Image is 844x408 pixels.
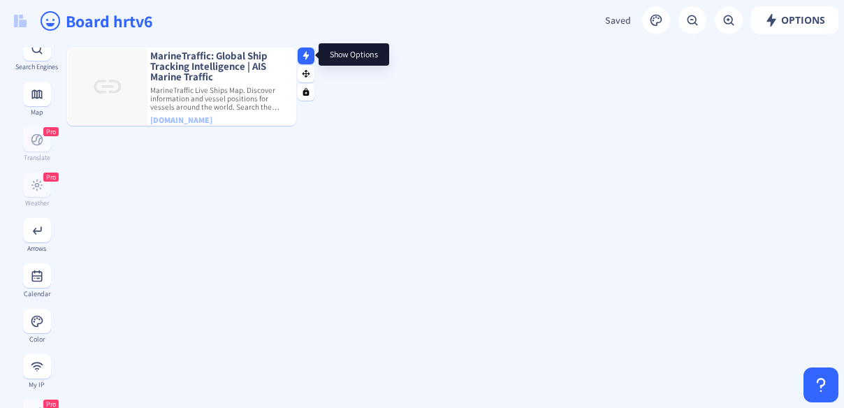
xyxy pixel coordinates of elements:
[11,381,62,388] div: My IP
[11,108,62,116] div: Map
[46,173,56,182] span: Pro
[39,10,61,32] ion-icon: happy outline
[764,15,825,26] span: Options
[330,49,378,60] span: Show Options
[11,63,62,71] div: Search Engines
[14,15,27,27] img: logo.svg
[46,127,56,136] span: Pro
[68,48,147,125] img: noLinkImage.svg
[11,245,62,252] div: Arrows
[11,335,62,343] div: Color
[751,6,838,34] button: Options
[605,14,631,27] span: Saved
[147,51,296,82] p: MarineTraffic: Global Ship Tracking Intelligence | AIS Marine Traffic
[147,86,296,112] p: MarineTraffic Live Ships Map. Discover information and vessel positions for vessels around the wo...
[11,290,62,298] div: Calendar
[147,113,296,127] p: [DOMAIN_NAME]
